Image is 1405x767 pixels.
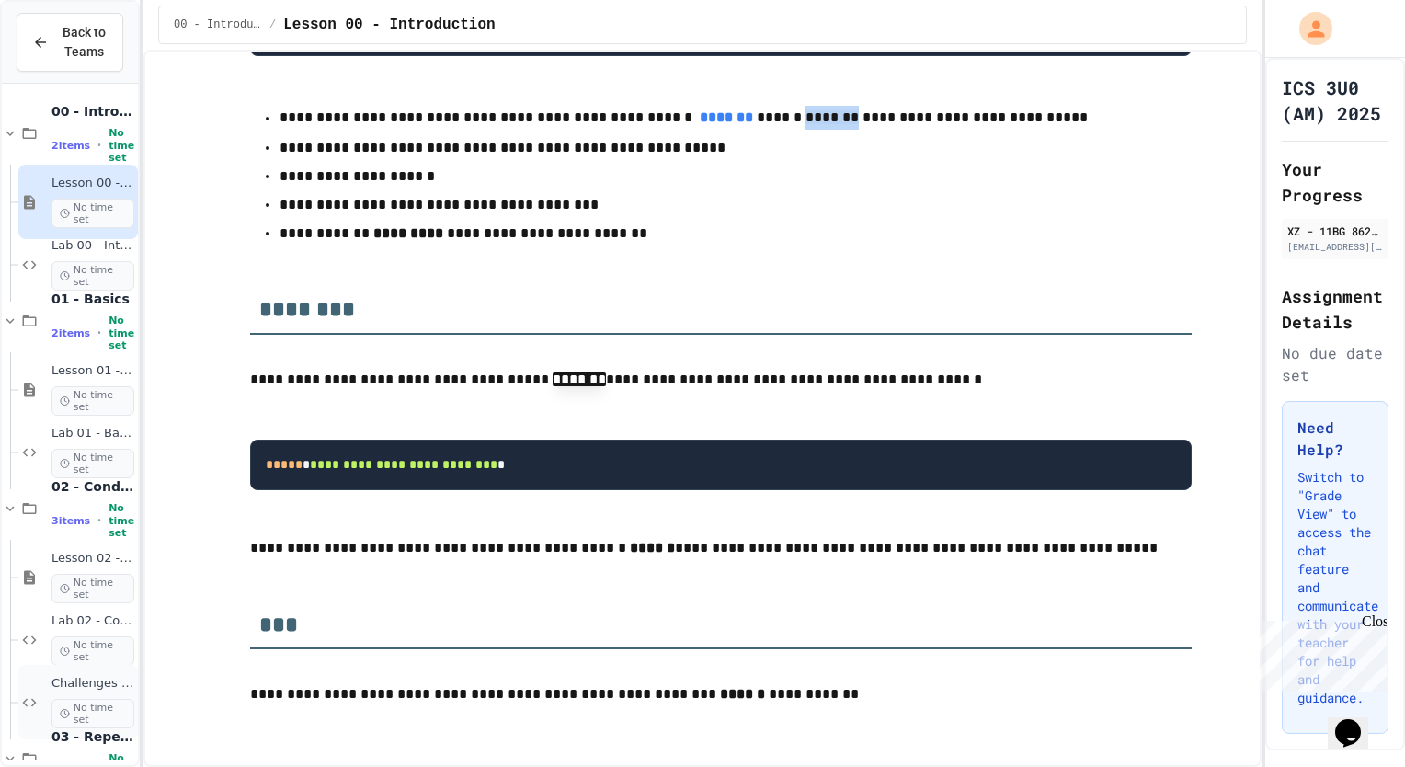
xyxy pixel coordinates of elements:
span: No time set [51,449,134,478]
span: • [97,138,101,153]
span: 00 - Introduction [174,17,262,32]
span: • [97,513,101,528]
div: [EMAIL_ADDRESS][DOMAIN_NAME] [1287,240,1383,254]
div: No due date set [1282,342,1388,386]
span: Lesson 02 - Conditional Statements (if) [51,551,134,567]
span: No time set [51,261,134,291]
span: 2 items [51,327,90,339]
h3: Need Help? [1297,417,1373,461]
span: No time set [51,636,134,666]
h2: Assignment Details [1282,283,1388,335]
span: Lesson 00 - Introduction [51,176,134,191]
iframe: chat widget [1328,693,1387,749]
p: Switch to "Grade View" to access the chat feature and communicate with your teacher for help and ... [1297,468,1373,707]
div: My Account [1280,7,1337,50]
span: Back to Teams [60,23,108,62]
span: Challenges 02 - Conditionals [51,676,134,692]
div: Chat with us now!Close [7,7,127,117]
span: No time set [109,502,134,539]
span: 2 items [51,140,90,152]
span: Lab 02 - Conditionals [51,613,134,629]
button: Back to Teams [17,13,123,72]
span: / [269,17,276,32]
span: 3 items [51,515,90,527]
span: Lab 00 - Introduction [51,238,134,254]
span: Lesson 00 - Introduction [283,14,495,36]
span: Lesson 01 - Basics [51,363,134,379]
span: 00 - Introduction [51,103,134,120]
span: No time set [109,315,134,351]
h1: ICS 3U0 (AM) 2025 [1282,74,1388,126]
span: 01 - Basics [51,291,134,307]
span: No time set [109,127,134,164]
span: No time set [51,199,134,228]
h2: Your Progress [1282,156,1388,208]
span: • [97,326,101,340]
span: No time set [51,699,134,728]
span: No time set [51,574,134,603]
span: No time set [51,386,134,416]
div: XZ - 11BG 862148 [PERSON_NAME] SS [1287,223,1383,239]
span: Lab 01 - Basics [51,426,134,441]
iframe: chat widget [1252,613,1387,692]
span: 03 - Repetition (while and for) [51,728,134,745]
span: 02 - Conditional Statements (if) [51,478,134,495]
